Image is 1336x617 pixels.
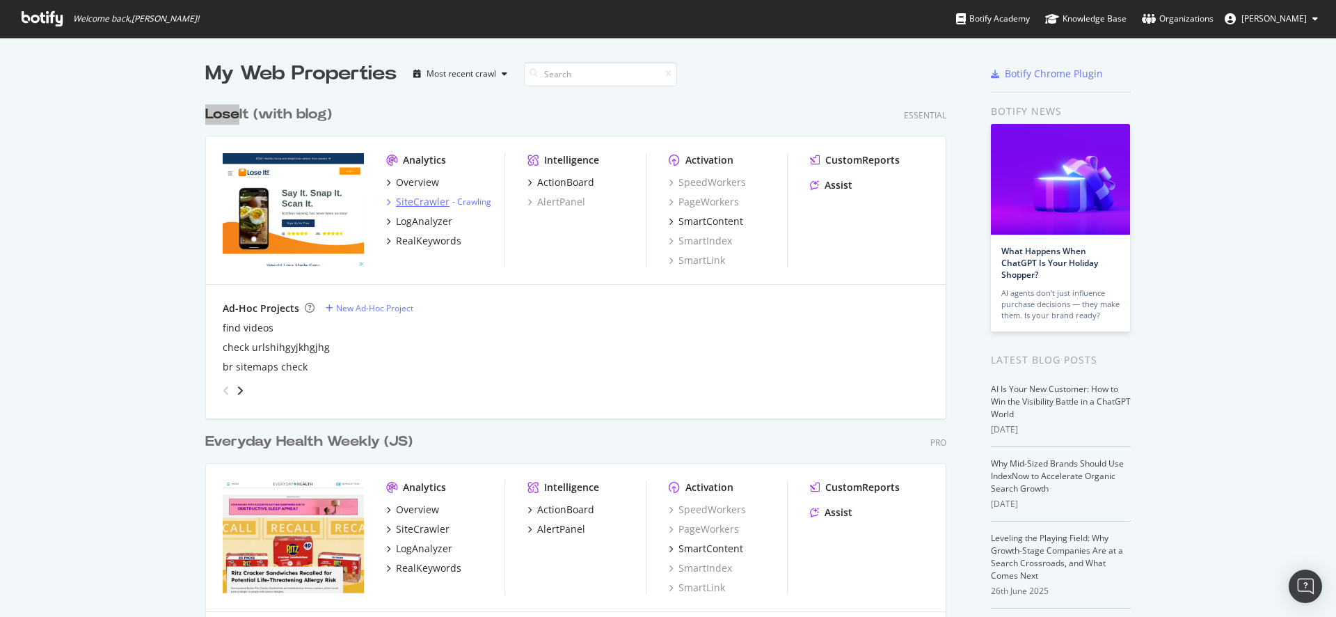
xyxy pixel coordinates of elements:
div: ActionBoard [537,175,594,189]
div: AlertPanel [537,522,585,536]
a: AI Is Your New Customer: How to Win the Visibility Battle in a ChatGPT World [991,383,1131,420]
button: [PERSON_NAME] [1214,8,1329,30]
a: Leveling the Playing Field: Why Growth-Stage Companies Are at a Search Crossroads, and What Comes... [991,532,1123,581]
a: Assist [810,178,852,192]
a: RealKeywords [386,561,461,575]
div: RealKeywords [396,234,461,248]
a: LoseIt (with blog) [205,104,337,125]
div: CustomReports [825,153,900,167]
div: [DATE] [991,498,1131,510]
a: find videos [223,321,273,335]
div: CustomReports [825,481,900,494]
a: ActionBoard [527,503,594,517]
a: Crawling [457,196,491,208]
a: Assist [810,506,852,520]
div: AI agents don’t just influence purchase decisions — they make them. Is your brand ready? [1001,288,1120,321]
div: Organizations [1142,12,1214,26]
div: SiteCrawler [396,522,450,536]
img: hopetocope.com [223,153,364,266]
div: angle-right [235,384,245,398]
div: Overview [396,175,439,189]
a: SmartContent [669,214,743,228]
a: ActionBoard [527,175,594,189]
div: LogAnalyzer [396,542,452,556]
div: SiteCrawler [396,195,450,209]
a: SmartLink [669,581,725,595]
a: AlertPanel [527,195,585,209]
a: LogAnalyzer [386,542,452,556]
div: New Ad-Hoc Project [336,302,413,314]
a: LogAnalyzer [386,214,452,228]
div: Assist [825,506,852,520]
a: SmartIndex [669,561,732,575]
a: What Happens When ChatGPT Is Your Holiday Shopper? [1001,245,1098,281]
div: ActionBoard [537,503,594,517]
div: Ad-Hoc Projects [223,302,299,315]
div: LogAnalyzer [396,214,452,228]
span: Welcome back, [PERSON_NAME] ! [73,13,199,24]
button: Most recent crawl [408,63,513,85]
div: Assist [825,178,852,192]
a: PageWorkers [669,195,739,209]
div: Analytics [403,153,446,167]
div: Botify news [991,104,1131,119]
div: Botify Chrome Plugin [1005,67,1103,81]
img: everydayhealth.com [223,481,364,593]
div: Essential [904,109,946,121]
div: Intelligence [544,481,599,494]
div: Activation [685,153,733,167]
span: Ravindra Shirsale [1241,13,1307,24]
a: Overview [386,175,439,189]
a: br sitemaps check [223,360,308,374]
div: Analytics [403,481,446,494]
div: My Web Properties [205,60,397,88]
a: AlertPanel [527,522,585,536]
div: - [452,196,491,208]
div: SmartContent [678,214,743,228]
a: SpeedWorkers [669,175,746,189]
a: SmartIndex [669,234,732,248]
a: SmartLink [669,253,725,267]
a: Why Mid-Sized Brands Should Use IndexNow to Accelerate Organic Search Growth [991,458,1124,494]
div: RealKeywords [396,561,461,575]
div: Latest Blog Posts [991,352,1131,368]
div: Activation [685,481,733,494]
a: PageWorkers [669,522,739,536]
input: Search [524,62,677,86]
a: CustomReports [810,153,900,167]
a: New Ad-Hoc Project [326,302,413,314]
a: Botify Chrome Plugin [991,67,1103,81]
div: Intelligence [544,153,599,167]
div: Botify Academy [956,12,1030,26]
div: Pro [930,437,946,448]
div: Everyday Health Weekly (JS) [205,432,413,452]
img: What Happens When ChatGPT Is Your Holiday Shopper? [991,124,1130,235]
div: Knowledge Base [1045,12,1127,26]
a: SiteCrawler- Crawling [386,195,491,209]
div: Most recent crawl [427,70,496,78]
a: SpeedWorkers [669,503,746,517]
a: SiteCrawler [386,522,450,536]
div: angle-left [217,380,235,402]
div: LoseIt (with blog) [205,104,332,125]
div: SmartContent [678,542,743,556]
div: 26th June 2025 [991,585,1131,598]
a: CustomReports [810,481,900,494]
a: Overview [386,503,439,517]
a: RealKeywords [386,234,461,248]
div: Overview [396,503,439,517]
a: Everyday Health Weekly (JS) [205,432,418,452]
a: check urlshihgyjkhgjhg [223,341,330,354]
